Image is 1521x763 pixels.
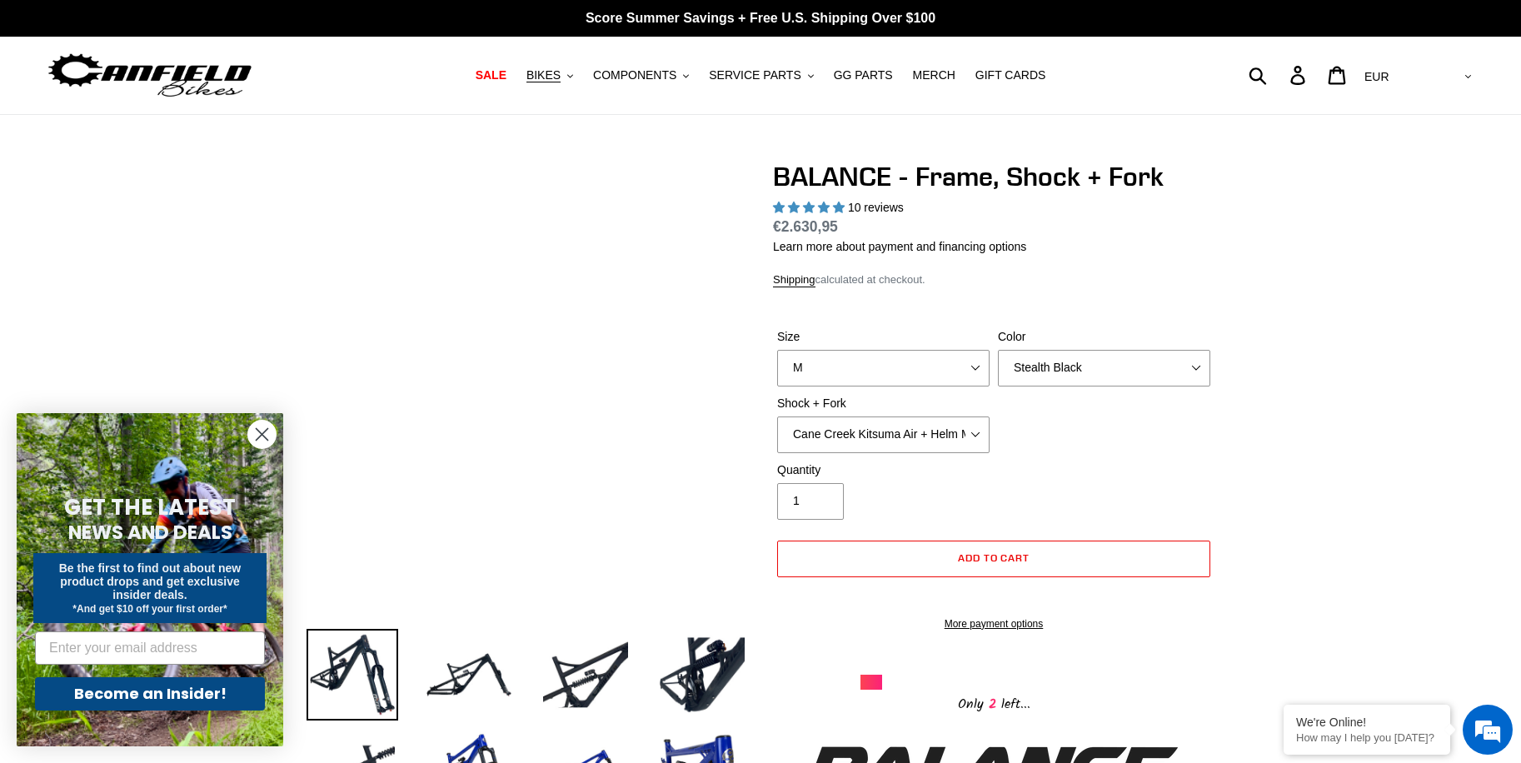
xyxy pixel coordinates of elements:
[773,272,1214,288] div: calculated at checkout.
[307,629,398,721] img: Load image into Gallery viewer, BALANCE - Frame, Shock + Fork
[35,631,265,665] input: Enter your email address
[1296,716,1438,729] div: We're Online!
[777,328,990,346] label: Size
[860,690,1127,716] div: Only left...
[467,64,515,87] a: SALE
[593,68,676,82] span: COMPONENTS
[476,68,506,82] span: SALE
[59,561,242,601] span: Be the first to find out about new product drops and get exclusive insider deals.
[773,218,838,235] span: €2.630,95
[777,541,1210,577] button: Add to cart
[773,161,1214,192] h1: BALANCE - Frame, Shock + Fork
[998,328,1210,346] label: Color
[848,201,904,214] span: 10 reviews
[247,420,277,449] button: Close dialog
[35,677,265,711] button: Become an Insider!
[905,64,964,87] a: MERCH
[423,629,515,721] img: Load image into Gallery viewer, BALANCE - Frame, Shock + Fork
[701,64,821,87] button: SERVICE PARTS
[958,551,1030,564] span: Add to cart
[777,461,990,479] label: Quantity
[709,68,800,82] span: SERVICE PARTS
[975,68,1046,82] span: GIFT CARDS
[526,68,561,82] span: BIKES
[1296,731,1438,744] p: How may I help you today?
[967,64,1055,87] a: GIFT CARDS
[834,68,893,82] span: GG PARTS
[777,395,990,412] label: Shock + Fork
[825,64,901,87] a: GG PARTS
[1258,57,1300,93] input: Search
[540,629,631,721] img: Load image into Gallery viewer, BALANCE - Frame, Shock + Fork
[46,49,254,102] img: Canfield Bikes
[773,240,1026,253] a: Learn more about payment and financing options
[68,519,232,546] span: NEWS AND DEALS
[64,492,236,522] span: GET THE LATEST
[72,603,227,615] span: *And get $10 off your first order*
[773,201,848,214] span: 5.00 stars
[656,629,748,721] img: Load image into Gallery viewer, BALANCE - Frame, Shock + Fork
[585,64,697,87] button: COMPONENTS
[984,694,1001,715] span: 2
[518,64,581,87] button: BIKES
[777,616,1210,631] a: More payment options
[773,273,815,287] a: Shipping
[913,68,955,82] span: MERCH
